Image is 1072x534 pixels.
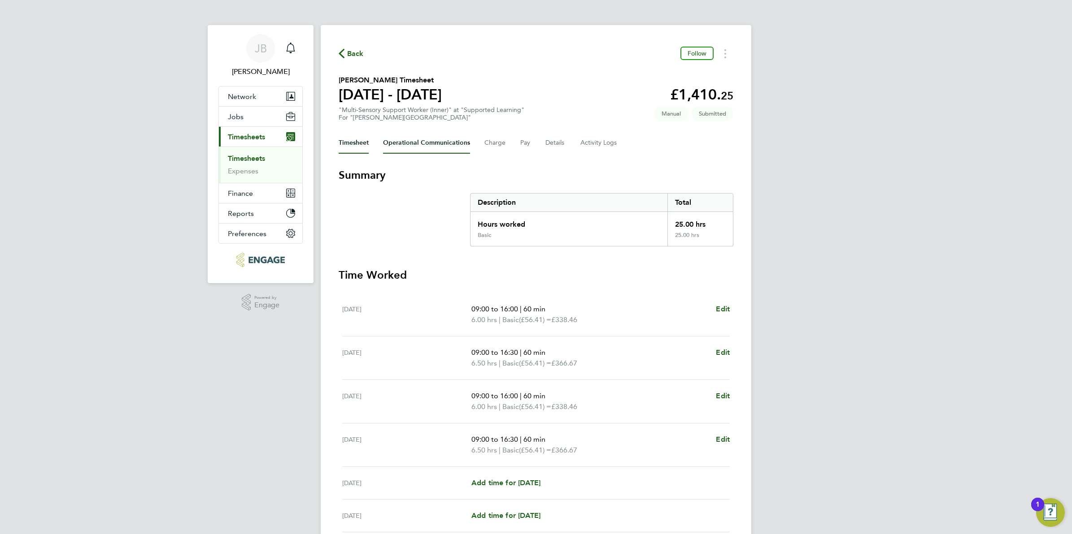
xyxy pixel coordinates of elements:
a: Edit [716,391,730,401]
nav: Main navigation [208,25,314,283]
span: Add time for [DATE] [471,511,540,520]
span: Follow [688,49,706,57]
span: | [499,315,501,324]
div: [DATE] [342,304,471,325]
span: (£56.41) = [519,402,551,411]
div: Summary [470,193,733,246]
div: [DATE] [342,391,471,412]
a: Edit [716,434,730,445]
h3: Summary [339,168,733,182]
span: Network [228,92,256,101]
span: 60 min [523,435,545,444]
button: Pay [520,132,531,154]
div: "Multi-Sensory Support Worker (Inner)" at "Supported Learning" [339,106,524,121]
a: JB[PERSON_NAME] [218,34,303,77]
a: Add time for [DATE] [471,510,540,521]
span: £338.46 [551,402,577,411]
div: Timesheets [219,146,302,183]
button: Details [545,132,566,154]
span: 09:00 to 16:00 [471,305,518,313]
div: [DATE] [342,510,471,521]
button: Reports [219,203,302,223]
div: [DATE] [342,347,471,369]
span: This timesheet is Submitted. [692,106,733,121]
span: 6.50 hrs [471,359,497,367]
h2: [PERSON_NAME] Timesheet [339,75,442,86]
a: Edit [716,304,730,314]
span: Powered by [254,294,279,301]
a: Powered byEngage [242,294,280,311]
a: Expenses [228,167,258,175]
span: Edit [716,392,730,400]
span: Basic [502,314,519,325]
div: Total [667,194,733,211]
img: protocol-logo-retina.png [236,253,284,267]
span: 09:00 to 16:30 [471,348,518,357]
div: Description [471,194,667,211]
a: Timesheets [228,154,265,163]
span: Jobs [228,112,244,121]
span: Add time for [DATE] [471,478,540,487]
a: Add time for [DATE] [471,478,540,488]
div: Hours worked [471,212,667,232]
span: Edit [716,435,730,444]
span: Josh Boulding [218,66,303,77]
span: £366.67 [551,359,577,367]
span: | [499,446,501,454]
span: Edit [716,305,730,313]
span: | [499,402,501,411]
span: Back [347,48,364,59]
button: Jobs [219,107,302,126]
span: 6.00 hrs [471,315,497,324]
span: 25 [721,89,733,102]
span: Reports [228,209,254,218]
span: 09:00 to 16:00 [471,392,518,400]
button: Network [219,86,302,106]
span: | [520,305,522,313]
button: Timesheet [339,132,369,154]
span: 60 min [523,305,545,313]
span: £338.46 [551,315,577,324]
span: (£56.41) = [519,446,551,454]
span: This timesheet was manually created. [654,106,688,121]
app-decimal: £1,410. [670,86,733,103]
a: Go to home page [218,253,303,267]
span: | [520,435,522,444]
span: Basic [502,358,519,369]
span: 60 min [523,392,545,400]
span: Timesheets [228,133,265,141]
button: Operational Communications [383,132,470,154]
span: Basic [502,401,519,412]
span: (£56.41) = [519,359,551,367]
span: £366.67 [551,446,577,454]
button: Preferences [219,224,302,243]
span: 6.50 hrs [471,446,497,454]
span: | [520,348,522,357]
div: For "[PERSON_NAME][GEOGRAPHIC_DATA]" [339,114,524,121]
div: 25.00 hrs [667,232,733,246]
button: Back [339,48,364,59]
button: Timesheets Menu [717,47,733,60]
button: Charge [484,132,506,154]
div: 1 [1036,504,1040,516]
button: Timesheets [219,127,302,146]
span: Preferences [228,229,266,238]
span: Engage [254,301,279,309]
div: 25.00 hrs [667,212,733,232]
div: [DATE] [342,434,471,456]
span: | [520,392,522,400]
button: Follow [680,47,714,60]
h3: Time Worked [339,268,733,282]
div: [DATE] [342,478,471,488]
span: | [499,359,501,367]
span: Finance [228,189,253,198]
button: Finance [219,183,302,203]
h1: [DATE] - [DATE] [339,86,442,103]
span: (£56.41) = [519,315,551,324]
a: Edit [716,347,730,358]
button: Activity Logs [580,132,618,154]
span: JB [255,43,267,54]
span: Edit [716,348,730,357]
span: 09:00 to 16:30 [471,435,518,444]
span: 60 min [523,348,545,357]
